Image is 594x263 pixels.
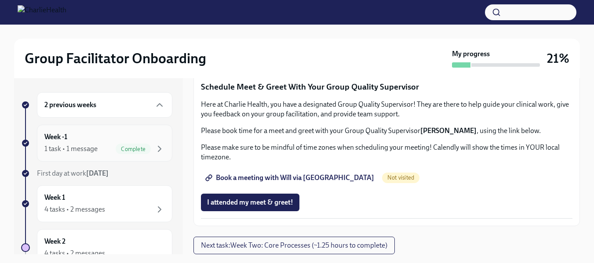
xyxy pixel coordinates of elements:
a: Week -11 task • 1 messageComplete [21,125,172,162]
h3: 21% [547,50,569,66]
p: Please book time for a meet and greet with your Group Quality Supervisor , using the link below. [201,126,572,136]
span: Next task : Week Two: Core Processes (~1.25 hours to complete) [201,241,387,250]
span: Complete [116,146,151,152]
p: Here at Charlie Health, you have a designated Group Quality Supervisor! They are there to help gu... [201,100,572,119]
button: I attended my meet & greet! [201,194,299,211]
h6: Week -1 [44,132,67,142]
h6: Week 2 [44,237,66,246]
div: 1 task • 1 message [44,144,98,154]
strong: [PERSON_NAME] [420,126,477,135]
span: Book a meeting with Will via [GEOGRAPHIC_DATA] [207,173,374,182]
p: Schedule Meet & Greet With Your Group Quality Supervisor [201,81,572,93]
h6: Week 1 [44,193,65,202]
strong: My progress [452,49,490,59]
div: 2 previous weeks [37,92,172,118]
span: First day at work [37,169,109,177]
a: Week 14 tasks • 2 messages [21,185,172,222]
strong: [DATE] [86,169,109,177]
p: Please make sure to be mindful of time zones when scheduling your meeting! Calendly will show the... [201,143,572,162]
span: I attended my meet & greet! [207,198,293,207]
h2: Group Facilitator Onboarding [25,50,206,67]
h6: 2 previous weeks [44,100,96,110]
div: 4 tasks • 2 messages [44,249,105,258]
button: Next task:Week Two: Core Processes (~1.25 hours to complete) [193,237,395,254]
div: 4 tasks • 2 messages [44,205,105,214]
a: Book a meeting with Will via [GEOGRAPHIC_DATA] [201,169,380,187]
img: CharlieHealth [18,5,66,19]
a: First day at work[DATE] [21,169,172,178]
span: Not visited [382,174,419,181]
